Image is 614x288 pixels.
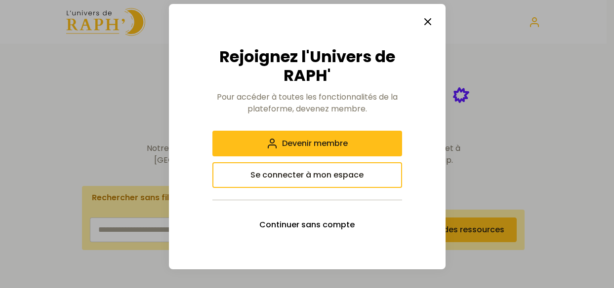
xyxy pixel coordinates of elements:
[212,131,402,156] button: Devenir membre
[282,138,348,149] span: Devenir membre
[212,162,402,188] button: Se connecter à mon espace
[259,219,355,231] span: Continuer sans compte
[212,212,402,238] button: Continuer sans compte
[250,169,364,181] span: Se connecter à mon espace
[212,47,402,85] h2: Rejoignez l'Univers de RAPH'
[212,91,402,115] p: Pour accéder à toutes les fonctionnalités de la plateforme, devenez membre.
